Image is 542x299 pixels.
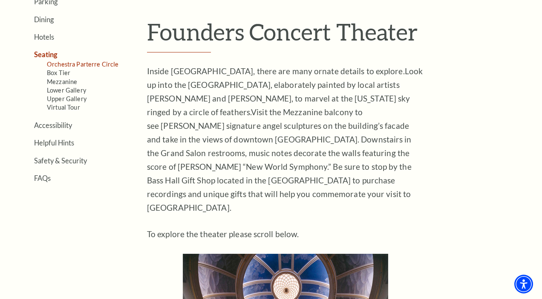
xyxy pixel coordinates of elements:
a: Orchestra Parterre Circle [47,61,119,68]
a: Safety & Security [34,157,87,165]
a: Seating [34,50,58,58]
p: Inside [GEOGRAPHIC_DATA], there are many ornate details to explore. Visit the Mezzanine balcony t... [147,64,424,215]
a: Virtual Tour [47,104,80,111]
a: Dining [34,15,54,23]
a: Helpful Hints [34,139,74,147]
a: Hotels [34,33,54,41]
a: FAQs [34,174,51,182]
a: Mezzanine [47,78,77,85]
div: Accessibility Menu [514,275,533,293]
a: Box Tier [47,69,70,76]
a: Lower Gallery [47,87,86,94]
p: To explore the theater please scroll below. [147,227,424,241]
a: Accessibility [34,121,72,129]
a: Upper Gallery [47,95,86,102]
h1: Founders Concert Theater [147,18,533,53]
